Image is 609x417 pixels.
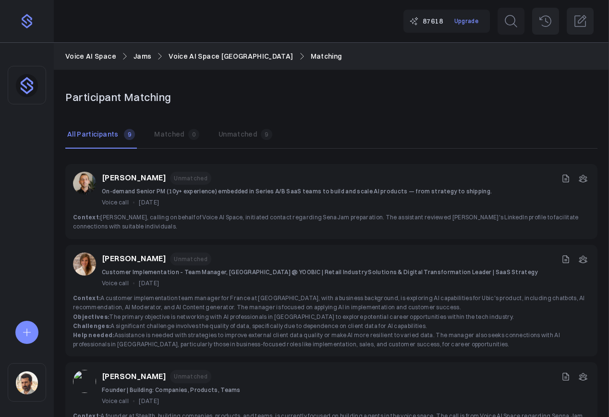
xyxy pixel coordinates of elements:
span: Voice call [102,396,129,405]
strong: Context: [73,294,100,302]
span: Voice call [102,278,129,288]
span: 0 [188,129,199,140]
a: Jams [134,51,151,62]
span: 9 [261,129,272,140]
span: • [133,396,135,405]
span: [PERSON_NAME], calling on behalf of Voice AI Space, initiated contact regarding SenaJam preparati... [73,214,578,230]
span: [DATE] [139,396,159,405]
span: • [133,198,135,207]
a: Voice AI Space [GEOGRAPHIC_DATA] [169,51,293,62]
a: [PERSON_NAME] [102,253,166,265]
a: [PERSON_NAME] [102,172,166,184]
h1: Participant Matching [65,89,597,106]
span: Voice call [102,198,129,207]
img: 6e8954401562d3d38b92d1893ab6b654fa8cd505.jpg [73,370,96,393]
img: dhnou9yomun9587rl8johsq6w6vr [16,74,38,97]
strong: Help needed: [73,331,114,339]
button: Matched0 [152,121,201,148]
strong: Challenges: [73,322,110,329]
span: Unmatched [170,370,211,383]
span: • [133,278,135,288]
span: [DATE] [139,278,159,288]
img: sqr4epb0z8e5jm577i6jxqftq3ng [16,371,38,394]
a: [PERSON_NAME] [102,370,166,383]
button: All Participants 9 [65,121,137,148]
img: ffee29a7e523f3f90f399919578ee6da5323bca0.jpg [73,253,96,276]
p: On-demand Senior PM (10y+ experience) embedded in Series A/B SaaS teams to build and scale AI pro... [102,187,492,196]
strong: Context: [73,214,100,221]
span: 87618 [423,16,443,26]
img: e748d8125527b484dc06cbe07a6b07660e0c3282.jpg [73,172,96,195]
a: Upgrade [449,13,484,28]
button: Unmatched9 [217,121,274,148]
a: Matching [311,51,342,62]
span: Unmatched [170,253,211,265]
nav: Tabs [65,121,597,148]
span: [DATE] [139,198,159,207]
p: Customer Implementation – Team Manager, [GEOGRAPHIC_DATA] @ YOOBIC | Retail Industry Solutions & ... [102,267,538,277]
nav: Breadcrumb [65,51,597,62]
strong: Objectives: [73,313,109,320]
span: A significant challenge involves the quality of data, specifically due to dependence on client da... [73,322,427,329]
span: The primary objective is networking with AI professionals in [GEOGRAPHIC_DATA] to explore potenti... [73,313,514,320]
a: Voice AI Space [65,51,116,62]
img: purple-logo-18f04229334c5639164ff563510a1dba46e1211543e89c7069427642f6c28bac.png [19,13,35,29]
span: Assistance is needed with strategies to improve external client data quality or make AI more resi... [73,331,560,348]
span: 9 [124,129,135,140]
span: Unmatched [170,172,211,185]
span: A customer implementation team manager for France at [GEOGRAPHIC_DATA], with a business backgroun... [73,294,585,311]
p: Founder | Building: Companies, Products, Teams [102,385,241,394]
p: All Participants [67,130,119,139]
